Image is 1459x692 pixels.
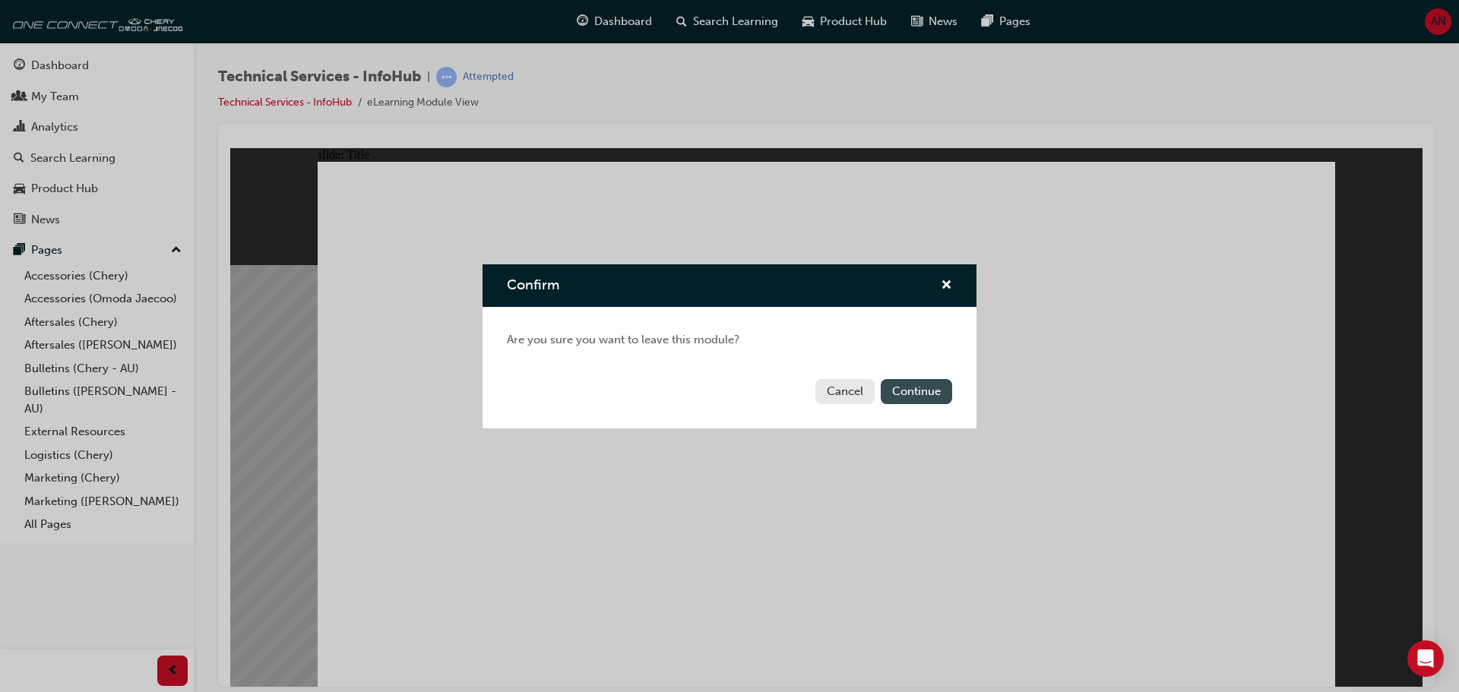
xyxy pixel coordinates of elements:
button: cross-icon [941,276,952,295]
button: Cancel [815,379,875,404]
div: Open Intercom Messenger [1407,640,1444,677]
div: Are you sure you want to leave this module? [483,307,976,373]
span: cross-icon [941,280,952,293]
button: Continue [881,379,952,404]
span: Confirm [507,276,559,293]
div: Confirm [483,264,976,428]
